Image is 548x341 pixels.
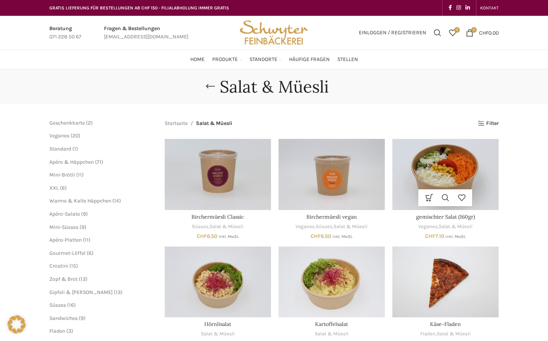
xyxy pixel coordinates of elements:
a: Infobox link [49,24,81,41]
a: 0 [445,25,460,40]
a: Sandwiches [49,315,78,321]
small: inkl. MwSt. [219,234,239,239]
span: Einloggen / Registrieren [359,30,426,35]
div: Main navigation [46,52,502,67]
a: Kartoffelsalat [315,321,348,327]
a: Süsses [49,302,66,308]
a: Home [190,52,205,67]
span: 11 [85,237,89,243]
a: gemischter Salat (160gr) [416,213,475,220]
a: Kartoffelsalat [279,247,385,317]
a: Birchermüesli Classic [191,213,244,220]
a: KONTAKT [480,0,499,15]
span: 9 [81,224,84,230]
a: Facebook social link [446,3,454,13]
a: Käse-Fladen [430,321,461,327]
a: Startseite [165,119,188,128]
span: Standard [49,146,71,152]
a: Apéro-Salate [49,211,80,217]
a: Site logo [237,29,311,35]
bdi: 6.50 [311,233,331,239]
div: , , [279,223,385,230]
a: Hörnlisalat [204,321,231,327]
span: Mini-Brötli [49,172,75,178]
div: Secondary navigation [476,0,502,15]
a: Zopf & Brot [49,276,78,282]
a: Geschenkkarte [49,120,85,126]
a: Süsses [316,223,332,230]
div: , [392,330,499,338]
span: KONTAKT [480,5,499,11]
bdi: 6.50 [197,233,217,239]
a: Go back [201,79,220,94]
span: CHF [425,233,435,239]
a: Crostini [49,263,68,269]
span: Apéro-Platten [49,237,82,243]
img: Bäckerei Schwyter [237,16,311,50]
a: Salat & Müesli [210,223,243,230]
span: 20 [72,132,78,139]
a: Linkedin social link [463,3,472,13]
a: XXL [49,185,59,191]
a: Schnellansicht [437,189,453,206]
span: CHF [311,233,321,239]
span: 3 [68,328,71,334]
span: Standorte [250,56,277,63]
h1: Salat & Müesli [220,77,329,97]
a: Veganes [295,223,315,230]
nav: Breadcrumb [165,119,232,128]
a: Häufige Fragen [289,52,330,67]
a: Fladen [420,330,436,338]
a: Infobox link [104,24,188,41]
a: Veganes [418,223,438,230]
span: Veganes [49,132,69,139]
span: 13 [81,276,86,282]
span: 16 [69,302,74,308]
span: 71 [97,159,101,165]
span: CHF [197,233,207,239]
span: 9 [81,315,84,321]
a: Fladen [49,328,65,334]
a: Hörnlisalat [165,247,271,317]
span: Home [190,56,205,63]
a: Mini-Süsses [49,224,78,230]
span: 15 [71,263,76,269]
div: Meine Wunschliste [445,25,460,40]
div: , [165,223,271,230]
a: Gipfeli & [PERSON_NAME] [49,289,113,295]
small: inkl. MwSt. [445,234,466,239]
span: Häufige Fragen [289,56,330,63]
a: Salat & Müesli [315,330,349,338]
a: Gourmet-Löffel [49,250,86,256]
span: CHF [479,29,488,36]
a: Salat & Müesli [439,223,473,230]
bdi: 0.00 [479,29,499,36]
a: Salat & Müesli [334,223,367,230]
span: 0 [454,27,460,33]
a: Salat & Müesli [201,330,235,338]
a: Süsses [192,223,208,230]
a: Instagram social link [454,3,463,13]
a: Apéro & Häppchen [49,159,94,165]
span: Produkte [212,56,238,63]
a: In den Warenkorb legen: „gemischter Salat (160gr)“ [421,189,437,206]
a: Stellen [337,52,358,67]
a: gemischter Salat (160gr) [392,139,499,210]
span: 14 [114,198,119,204]
a: Käse-Fladen [392,247,499,317]
bdi: 7.10 [425,233,444,239]
div: , [392,223,499,230]
span: 2 [88,120,91,126]
a: Birchermüesli Classic [165,139,271,210]
a: Einloggen / Registrieren [355,25,430,40]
